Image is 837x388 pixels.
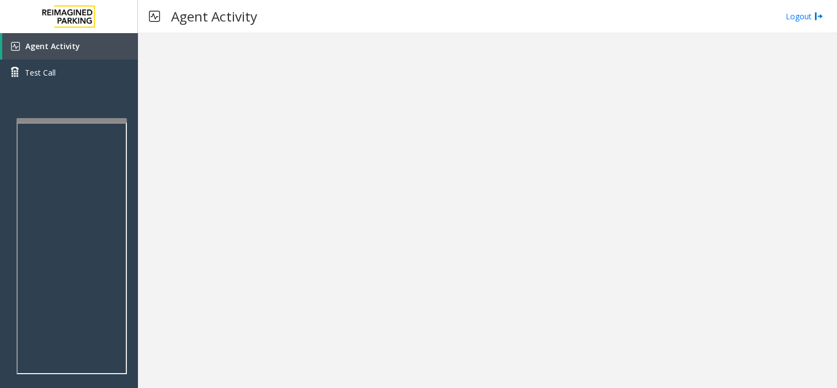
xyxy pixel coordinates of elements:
a: Agent Activity [2,33,138,60]
span: Test Call [25,67,56,78]
img: 'icon' [11,42,20,51]
img: pageIcon [149,3,160,30]
span: Agent Activity [25,41,80,51]
a: Logout [786,10,823,22]
img: logout [814,10,823,22]
h3: Agent Activity [166,3,263,30]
